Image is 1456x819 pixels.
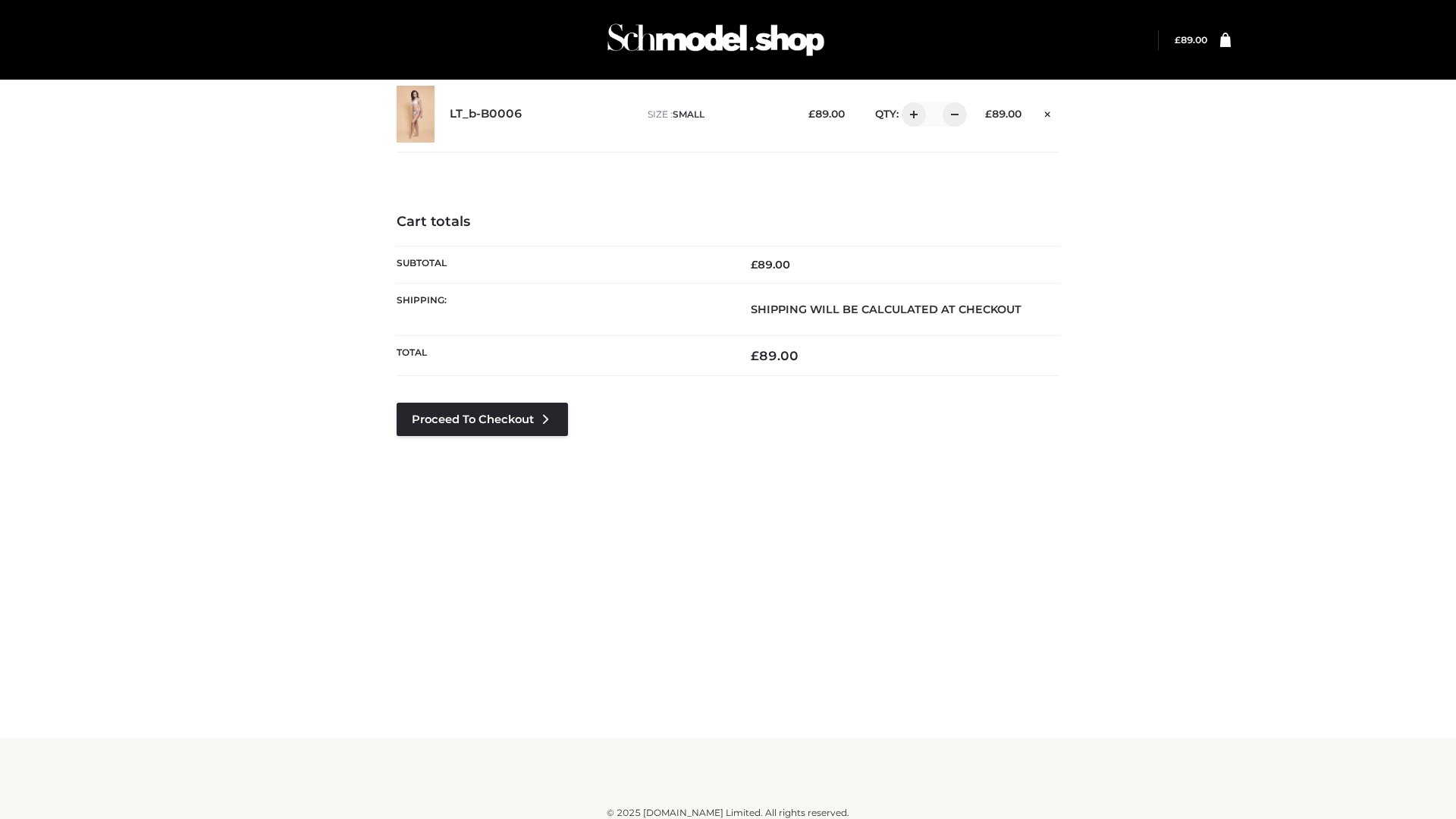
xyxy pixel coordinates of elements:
[397,214,1059,231] h4: Cart totals
[1175,34,1207,45] a: £89.00
[751,348,799,363] bdi: 89.00
[397,86,435,143] img: LT_b-B0006 - SMALL
[397,283,728,335] th: Shipping:
[1175,34,1207,45] bdi: 89.00
[648,108,785,121] p: size :
[860,102,962,127] div: QTY:
[1175,34,1181,45] span: £
[1037,102,1059,122] a: Remove this item
[397,246,728,283] th: Subtotal
[751,303,1021,316] strong: Shipping will be calculated at checkout
[450,107,522,121] a: LT_b-B0006
[397,336,728,376] th: Total
[673,108,704,120] span: SMALL
[985,108,992,120] span: £
[985,108,1021,120] bdi: 89.00
[751,258,758,271] span: £
[808,108,845,120] bdi: 89.00
[751,348,759,363] span: £
[397,403,568,436] a: Proceed to Checkout
[751,258,790,271] bdi: 89.00
[602,10,830,70] img: Schmodel Admin 964
[808,108,815,120] span: £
